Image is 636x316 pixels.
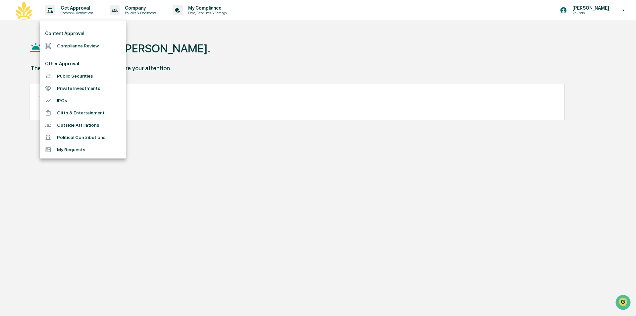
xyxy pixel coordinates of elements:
span: Attestations [55,84,82,90]
span: Pylon [66,112,80,117]
li: My Requests [40,144,126,156]
iframe: Open customer support [615,294,633,312]
div: We're available if you need us! [23,57,84,63]
a: 🗄️Attestations [45,81,85,93]
li: Public Securities [40,70,126,82]
span: Data Lookup [13,96,42,103]
a: Powered byPylon [47,112,80,117]
li: Gifts & Entertainment [40,107,126,119]
li: IPOs [40,95,126,107]
li: Outside Affiliations [40,119,126,131]
p: How can we help? [7,14,121,25]
button: Start new chat [113,53,121,61]
li: Content Approval [40,28,126,40]
a: 🔎Data Lookup [4,94,44,105]
div: 🗄️ [48,84,53,90]
li: Other Approval [40,58,126,70]
li: Private Investments [40,82,126,95]
li: Political Contributions [40,131,126,144]
div: 🔎 [7,97,12,102]
span: Preclearance [13,84,43,90]
a: 🖐️Preclearance [4,81,45,93]
div: 🖐️ [7,84,12,90]
img: 1746055101610-c473b297-6a78-478c-a979-82029cc54cd1 [7,51,19,63]
div: Start new chat [23,51,109,57]
input: Clear [17,30,109,37]
li: Compliance Review [40,40,126,52]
